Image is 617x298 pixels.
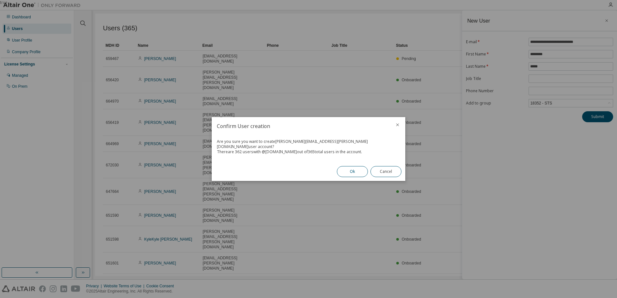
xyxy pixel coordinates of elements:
div: There are 362 users with @ [DOMAIN_NAME] out of 365 total users in the account. [217,149,400,154]
div: Are you sure you want to create [PERSON_NAME][EMAIL_ADDRESS][PERSON_NAME][DOMAIN_NAME] user account? [217,139,400,149]
button: Cancel [370,166,401,177]
button: Ok [337,166,368,177]
h2: Confirm User creation [212,117,390,135]
button: close [395,122,400,127]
